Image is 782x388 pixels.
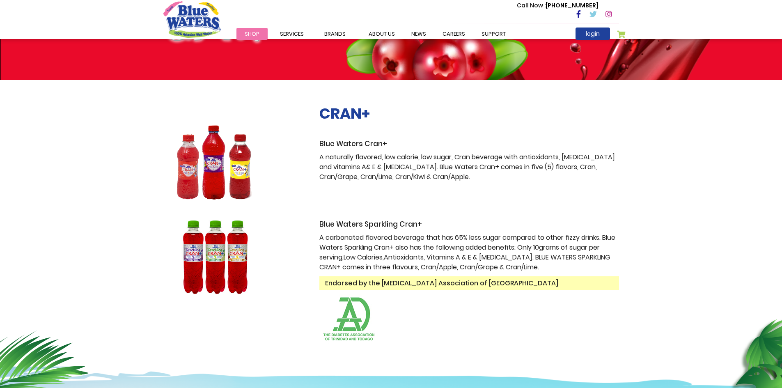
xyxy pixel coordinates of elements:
[324,30,346,38] span: Brands
[280,30,304,38] span: Services
[434,28,473,40] a: careers
[403,28,434,40] a: News
[319,152,619,182] p: A naturally flavored, low calorie, low sugar, Cran beverage with antioxidants, [MEDICAL_DATA] and...
[163,220,266,294] img: Sparkling Cran 330ml
[517,1,546,9] span: Call Now :
[360,28,403,40] a: about us
[319,140,619,148] h3: Blue Waters Cran+
[319,220,619,229] h3: Blue Waters Sparkling Cran+
[245,30,259,38] span: Shop
[576,28,610,40] a: login
[163,1,221,37] a: store logo
[473,28,514,40] a: support
[517,1,599,10] p: [PHONE_NUMBER]
[319,105,619,122] h2: CRAN+
[319,276,619,290] span: Endorsed by the [MEDICAL_DATA] Association of [GEOGRAPHIC_DATA]
[319,233,619,272] p: A carbonated flavored beverage that has 65% less sugar compared to other fizzy drinks. Blue Water...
